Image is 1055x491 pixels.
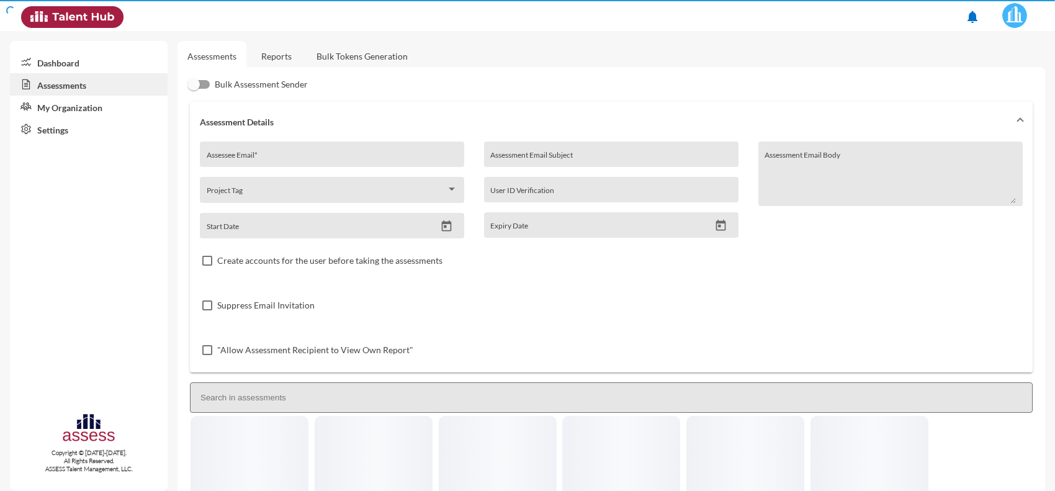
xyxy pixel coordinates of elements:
[187,51,236,61] a: Assessments
[190,142,1033,372] div: Assessment Details
[217,343,413,358] span: "Allow Assessment Recipient to View Own Report"
[217,253,442,268] span: Create accounts for the user before taking the assessments
[436,220,457,233] button: Open calendar
[215,77,308,92] span: Bulk Assessment Sender
[217,298,315,313] span: Suppress Email Invitation
[10,51,168,73] a: Dashboard
[251,41,302,71] a: Reports
[190,382,1033,413] input: Search in assessments
[61,412,117,446] img: assesscompany-logo.png
[190,102,1033,142] mat-expansion-panel-header: Assessment Details
[10,96,168,118] a: My Organization
[307,41,418,71] a: Bulk Tokens Generation
[10,449,168,473] p: Copyright © [DATE]-[DATE]. All Rights Reserved. ASSESS Talent Management, LLC.
[710,219,732,232] button: Open calendar
[10,73,168,96] a: Assessments
[965,9,980,24] mat-icon: notifications
[10,118,168,140] a: Settings
[200,117,1008,127] mat-panel-title: Assessment Details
